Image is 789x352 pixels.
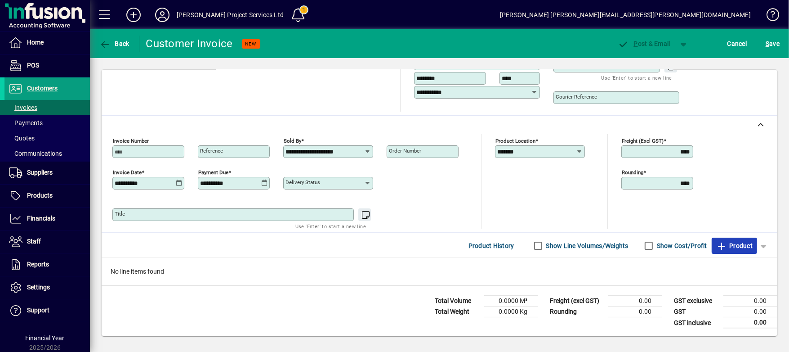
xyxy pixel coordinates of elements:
td: GST exclusive [669,296,723,307]
div: No line items found [102,258,777,285]
button: Product [712,238,757,254]
td: 0.00 [723,317,777,329]
a: Invoices [4,100,90,115]
span: Back [99,40,129,47]
mat-label: Payment due [198,169,228,176]
a: Communications [4,146,90,161]
button: Add [119,7,148,23]
span: ave [766,36,780,51]
span: Staff [27,238,41,245]
span: Suppliers [27,169,53,176]
span: Product History [468,239,514,253]
mat-label: Title [115,211,125,217]
app-page-header-button: Back [90,36,139,52]
span: NEW [245,41,257,47]
span: Home [27,39,44,46]
a: Products [4,185,90,207]
mat-label: Reference [200,148,223,154]
mat-hint: Use 'Enter' to start a new line [295,221,366,231]
td: 0.00 [723,307,777,317]
span: Support [27,307,49,314]
label: Show Line Volumes/Weights [544,241,629,250]
span: Settings [27,284,50,291]
a: Reports [4,253,90,276]
span: POS [27,62,39,69]
a: Support [4,299,90,322]
button: Save [763,36,782,52]
span: Communications [9,150,62,157]
a: Suppliers [4,162,90,184]
mat-label: Rounding [622,169,643,176]
mat-hint: Use 'Enter' to start a new line [602,72,672,83]
label: Show Cost/Profit [655,241,707,250]
button: Product History [465,238,518,254]
span: Invoices [9,104,37,111]
span: Payments [9,119,43,126]
span: Quotes [9,135,35,142]
span: Financial Year [26,334,65,342]
a: Settings [4,276,90,299]
a: Quotes [4,131,90,146]
span: P [634,40,638,47]
button: Back [97,36,132,52]
div: Customer Invoice [146,36,233,51]
td: Rounding [545,307,608,317]
td: 0.0000 Kg [484,307,538,317]
button: Post & Email [614,36,675,52]
mat-label: Sold by [284,138,301,144]
span: Reports [27,261,49,268]
span: Product [716,239,753,253]
span: Financials [27,215,55,222]
td: Total Weight [430,307,484,317]
td: 0.00 [723,296,777,307]
td: Total Volume [430,296,484,307]
div: [PERSON_NAME] [PERSON_NAME][EMAIL_ADDRESS][PERSON_NAME][DOMAIN_NAME] [500,8,751,22]
button: Cancel [725,36,749,52]
td: Freight (excl GST) [545,296,608,307]
mat-label: Freight (excl GST) [622,138,664,144]
a: Payments [4,115,90,131]
span: ost & Email [618,40,670,47]
td: 0.00 [608,296,662,307]
div: [PERSON_NAME] Project Services Ltd [177,8,284,22]
mat-label: Order number [389,148,421,154]
td: GST [669,307,723,317]
span: Customers [27,85,58,92]
mat-label: Invoice date [113,169,142,176]
span: Cancel [727,36,747,51]
span: S [766,40,769,47]
a: POS [4,54,90,77]
td: GST inclusive [669,317,723,329]
mat-label: Courier Reference [556,94,597,100]
mat-label: Delivery status [285,179,320,185]
mat-label: Product location [495,138,535,144]
a: Knowledge Base [760,2,778,31]
a: Home [4,32,90,54]
td: 0.00 [608,307,662,317]
a: Staff [4,230,90,253]
td: 0.0000 M³ [484,296,538,307]
button: Profile [148,7,177,23]
a: Financials [4,208,90,230]
mat-label: Invoice number [113,138,149,144]
span: Products [27,192,53,199]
